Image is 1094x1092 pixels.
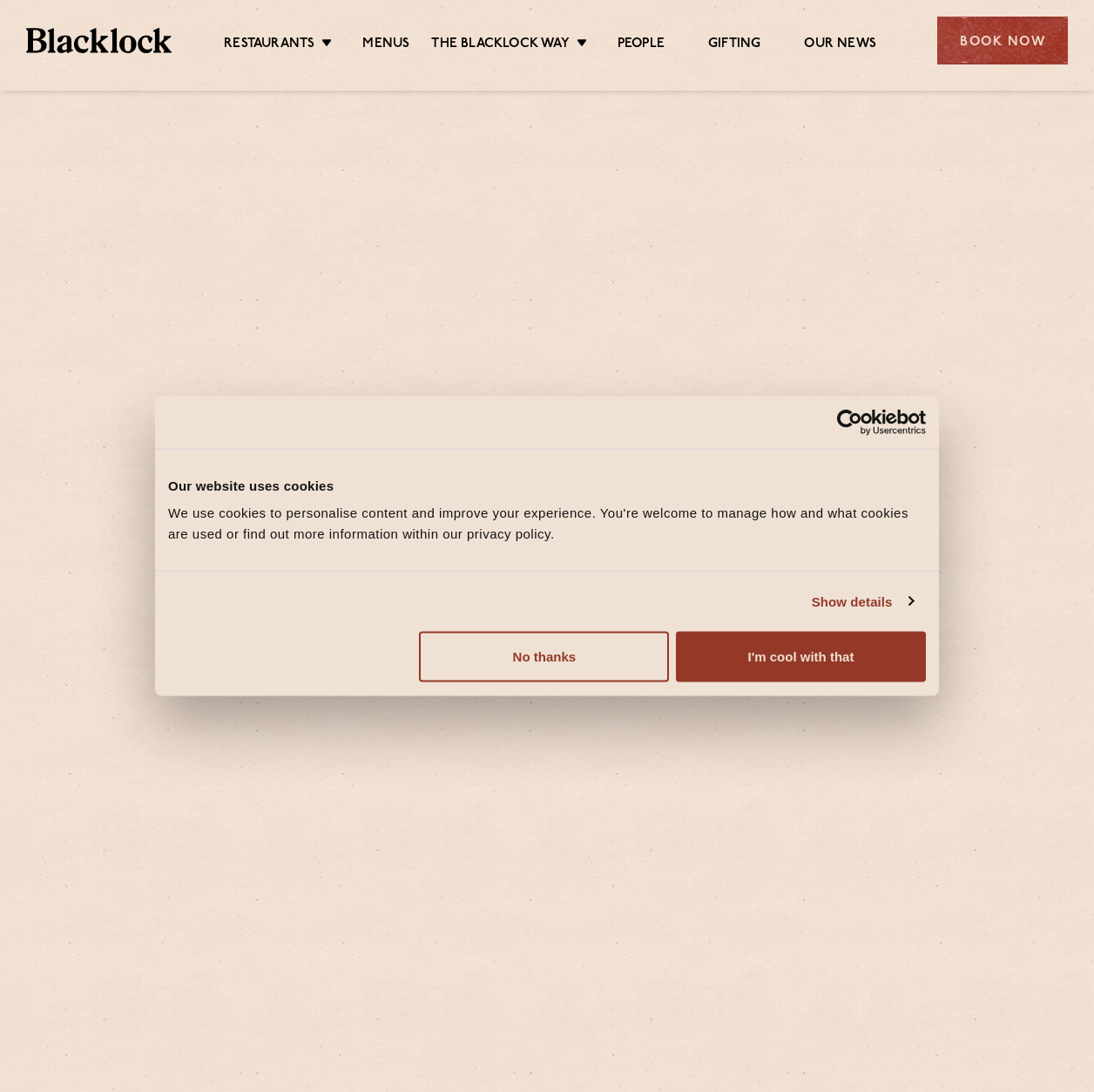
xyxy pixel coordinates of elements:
div: We use cookies to personalise content and improve your experience. You're welcome to manage how a... [168,503,926,545]
a: Our News [804,36,876,55]
a: Usercentrics Cookiebot - opens in a new window [773,409,926,435]
a: Gifting [708,36,760,55]
img: BL_Textured_Logo-footer-cropped.svg [26,28,172,52]
button: I'm cool with that [676,632,926,682]
div: Our website uses cookies [168,475,926,496]
div: Book Now [937,17,1068,64]
a: People [618,36,665,55]
a: Restaurants [224,36,314,55]
a: Menus [362,36,409,55]
a: The Blacklock Way [431,36,569,55]
button: No thanks [419,632,669,682]
a: Show details [812,591,913,612]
